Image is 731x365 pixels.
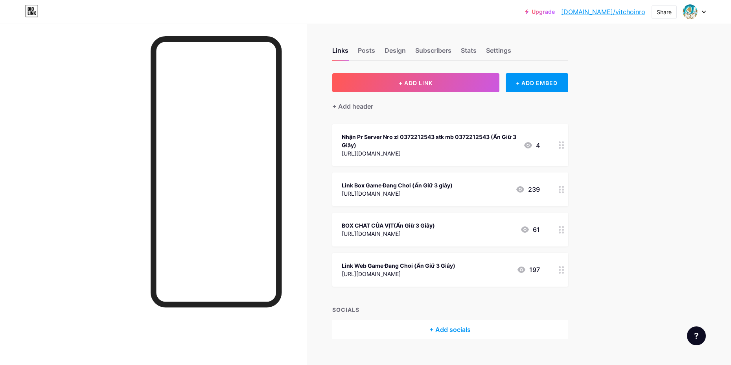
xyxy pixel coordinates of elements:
div: 239 [516,185,540,194]
div: [URL][DOMAIN_NAME] [342,230,435,238]
img: Viet Văn [683,4,698,19]
a: Upgrade [525,9,555,15]
span: + ADD LINK [399,80,433,86]
div: Link Box Game Đang Chơi (Ấn Giữ 3 giây) [342,181,453,189]
div: Design [385,46,406,60]
div: [URL][DOMAIN_NAME] [342,149,517,157]
div: BOX CHAT CỦA VỊT(Ấn Giữ 3 Giây) [342,221,435,230]
div: Share [657,8,672,16]
div: 197 [517,265,540,274]
div: [URL][DOMAIN_NAME] [342,270,455,278]
div: + Add header [332,102,373,111]
div: Settings [486,46,511,60]
div: Link Web Game Đang Chơi (Ấn Giữ 3 Giây) [342,261,455,270]
div: + ADD EMBED [506,73,568,92]
div: Nhận Pr Server Nro zl 0372212543 stk mb 0372212543 (Ấn Giữ 3 Giây) [342,133,517,149]
button: + ADD LINK [332,73,499,92]
div: [URL][DOMAIN_NAME] [342,189,453,198]
div: 61 [520,225,540,234]
div: SOCIALS [332,306,568,314]
div: Subscribers [415,46,451,60]
div: Posts [358,46,375,60]
a: [DOMAIN_NAME]/vitchoinro [561,7,645,17]
div: 4 [523,141,540,150]
div: Links [332,46,348,60]
div: + Add socials [332,320,568,339]
div: Stats [461,46,477,60]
